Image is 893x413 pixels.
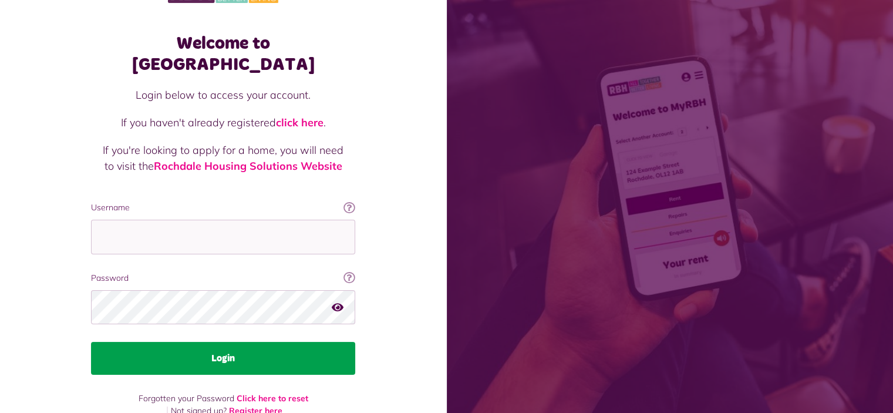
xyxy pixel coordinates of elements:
[154,159,342,173] a: Rochdale Housing Solutions Website
[103,115,343,130] p: If you haven't already registered .
[91,272,355,284] label: Password
[139,393,234,404] span: Forgotten your Password
[103,87,343,103] p: Login below to access your account.
[237,393,308,404] a: Click here to reset
[91,342,355,375] button: Login
[91,202,355,214] label: Username
[276,116,323,129] a: click here
[91,33,355,75] h1: Welcome to [GEOGRAPHIC_DATA]
[103,142,343,174] p: If you're looking to apply for a home, you will need to visit the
